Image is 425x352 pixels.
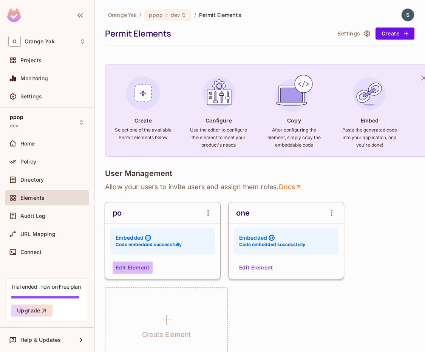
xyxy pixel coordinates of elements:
[116,241,182,248] h6: Code embedded successfully
[116,234,144,241] h4: Embedded
[20,177,44,183] span: Directory
[341,126,398,149] h6: Paste the generated code into your application, and you're done!
[20,93,42,99] span: Settings
[190,126,247,149] h6: Use the editor to configure the element to meet your product's needs
[20,141,35,147] span: Home
[194,11,196,18] li: /
[25,38,55,44] span: Workspace: Orange Yak
[239,234,267,241] h4: Embedded
[349,73,390,114] img: Embed Element
[20,249,42,255] span: Connect
[20,195,45,201] span: Elements
[10,123,18,129] span: dev
[20,337,61,343] span: Help & Updates
[113,262,153,274] button: Edit Element
[105,182,414,191] p: Allow your users to invite users and assign them roles .
[239,241,305,248] h6: Code embedded successfully
[134,117,152,124] h4: Create
[206,117,232,124] h4: Configure
[236,262,276,274] button: Edit Element
[142,329,191,340] h1: Create Element
[20,159,36,165] span: Policy
[324,205,339,220] button: open Menu
[20,231,56,237] span: URL Mapping
[105,28,331,39] div: Permit Elements
[7,8,21,22] img: SReyMgAAAABJRU5ErkJggg==
[236,208,250,217] div: one
[165,12,168,18] span: :
[8,36,21,47] span: O
[402,9,414,21] img: shuvyankor@gmail.com
[361,117,379,124] h4: Embed
[334,28,372,40] button: Settings
[139,11,141,18] li: /
[11,305,53,317] button: Upgrade
[114,126,172,141] h6: Select one of the available Permit elements below
[11,283,81,290] div: Trial ended- now on Free plan
[10,114,24,120] span: ppop
[274,73,314,114] img: Copy Element
[20,75,48,81] span: Monitoring
[376,28,414,40] button: Create
[278,182,302,191] a: Docs
[265,126,323,149] h6: After configuring the element, simply copy the embeddable code
[123,73,164,114] img: Create Element
[113,208,122,217] div: po
[287,117,301,124] h4: Copy
[171,11,180,18] span: dev
[149,11,163,18] span: ppop
[105,169,172,178] h4: User Management
[20,57,42,63] span: Projects
[199,11,241,18] span: Permit Elements
[198,73,239,114] img: Configure Element
[201,205,216,220] button: open Menu
[20,213,45,219] span: Audit Log
[108,11,136,18] span: the active workspace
